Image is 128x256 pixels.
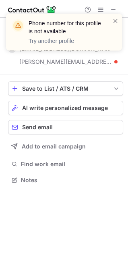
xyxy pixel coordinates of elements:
span: Find work email [21,161,120,168]
img: warning [12,19,25,32]
button: Find work email [8,158,123,170]
button: save-profile-one-click [8,81,123,96]
button: Send email [8,120,123,134]
span: Send email [22,124,53,130]
button: AI write personalized message [8,101,123,115]
div: Save to List / ATS / CRM [22,85,109,92]
button: Add to email campaign [8,139,123,154]
img: ContactOut v5.3.10 [8,5,56,14]
button: Notes [8,175,123,186]
p: Try another profile [29,37,103,45]
span: Notes [21,177,120,184]
span: AI write personalized message [22,105,108,111]
header: Phone number for this profile is not available [29,19,103,35]
span: Add to email campaign [22,143,86,150]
